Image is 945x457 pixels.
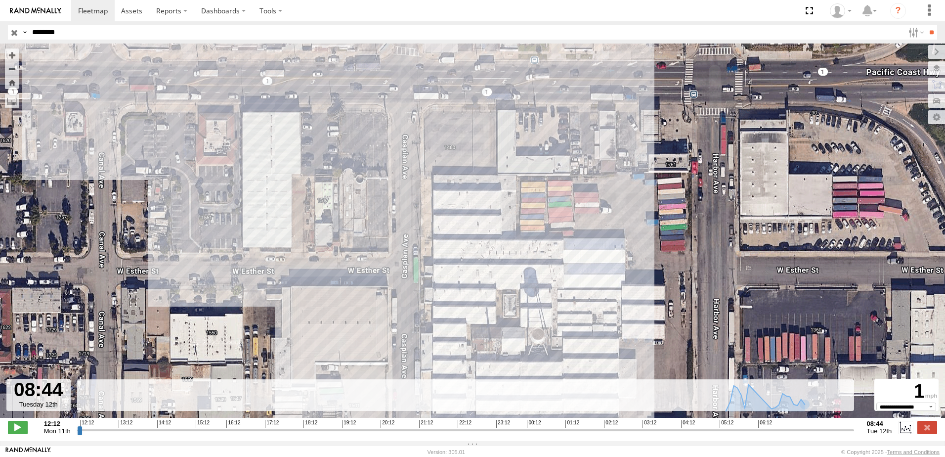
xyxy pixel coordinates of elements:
img: rand-logo.svg [10,7,61,14]
div: 1 [876,380,937,403]
span: 21:12 [419,420,433,428]
strong: 12:12 [44,420,71,427]
span: 23:12 [496,420,510,428]
a: Terms and Conditions [887,449,940,455]
div: Version: 305.01 [428,449,465,455]
span: 14:12 [157,420,171,428]
label: Search Filter Options [904,25,926,40]
div: © Copyright 2025 - [841,449,940,455]
span: 06:12 [758,420,772,428]
span: 04:12 [681,420,695,428]
div: Zulema McIntosch [826,3,855,18]
strong: 08:44 [867,420,892,427]
button: Zoom Home [5,76,19,89]
span: Tue 12th Aug 2025 [867,427,892,435]
span: 17:12 [265,420,279,428]
span: Mon 11th Aug 2025 [44,427,71,435]
a: Visit our Website [5,447,51,457]
span: 02:12 [604,420,618,428]
span: 18:12 [303,420,317,428]
span: 20:12 [381,420,394,428]
span: 12:12 [80,420,94,428]
span: 00:12 [527,420,541,428]
label: Measure [5,94,19,108]
span: 15:12 [196,420,210,428]
button: Zoom out [5,62,19,76]
label: Map Settings [928,110,945,124]
span: 19:12 [342,420,356,428]
span: 03:12 [643,420,656,428]
span: 05:12 [720,420,733,428]
label: Search Query [21,25,29,40]
span: 16:12 [226,420,240,428]
span: 22:12 [458,420,472,428]
label: Play/Stop [8,421,28,434]
label: Close [917,421,937,434]
span: 13:12 [119,420,132,428]
span: 01:12 [565,420,579,428]
i: ? [890,3,906,19]
button: Zoom in [5,48,19,62]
